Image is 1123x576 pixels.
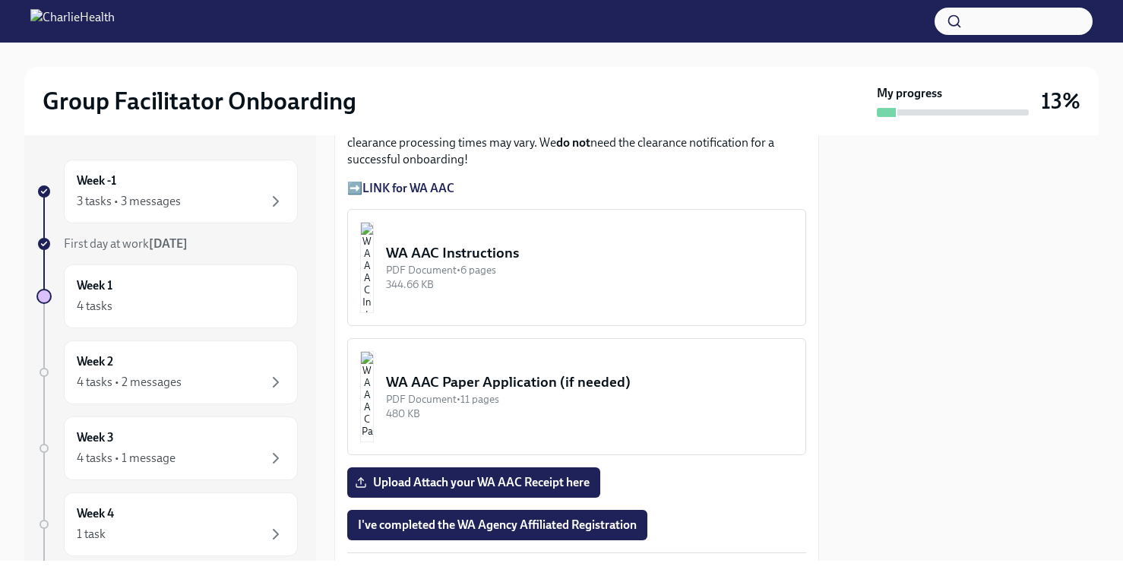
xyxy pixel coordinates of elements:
img: CharlieHealth [30,9,115,33]
div: 4 tasks • 1 message [77,450,176,467]
strong: do not [556,135,590,150]
a: Week 24 tasks • 2 messages [36,340,298,404]
h3: 13% [1041,87,1080,115]
span: First day at work [64,236,188,251]
h6: Week -1 [77,172,116,189]
h6: Week 2 [77,353,113,370]
img: WA AAC Paper Application (if needed) [360,351,374,442]
a: Week 34 tasks • 1 message [36,416,298,480]
label: Upload Attach your WA AAC Receipt here [347,467,600,498]
a: Week 41 task [36,492,298,556]
div: 4 tasks [77,298,112,315]
a: First day at work[DATE] [36,236,298,252]
h2: Group Facilitator Onboarding [43,86,356,116]
div: 3 tasks • 3 messages [77,193,181,210]
div: PDF Document • 6 pages [386,263,793,277]
div: 344.66 KB [386,277,793,292]
a: Week 14 tasks [36,264,298,328]
p: Note: The clearance notification for this item will likely take weeks to arrive as WA clearance p... [347,118,806,168]
div: PDF Document • 11 pages [386,392,793,407]
a: LINK for WA AAC [362,181,454,195]
strong: My progress [877,85,942,102]
div: WA AAC Instructions [386,243,793,263]
div: 480 KB [386,407,793,421]
button: WA AAC Paper Application (if needed)PDF Document•11 pages480 KB [347,338,806,455]
button: WA AAC InstructionsPDF Document•6 pages344.66 KB [347,209,806,326]
h6: Week 4 [77,505,114,522]
button: I've completed the WA Agency Affiliated Registration [347,510,647,540]
span: Upload Attach your WA AAC Receipt here [358,475,590,490]
span: I've completed the WA Agency Affiliated Registration [358,517,637,533]
p: ➡️ [347,180,806,197]
h6: Week 3 [77,429,114,446]
div: WA AAC Paper Application (if needed) [386,372,793,392]
h6: Week 1 [77,277,112,294]
div: 1 task [77,526,106,543]
img: WA AAC Instructions [360,222,374,313]
a: Week -13 tasks • 3 messages [36,160,298,223]
strong: [DATE] [149,236,188,251]
div: 4 tasks • 2 messages [77,374,182,391]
